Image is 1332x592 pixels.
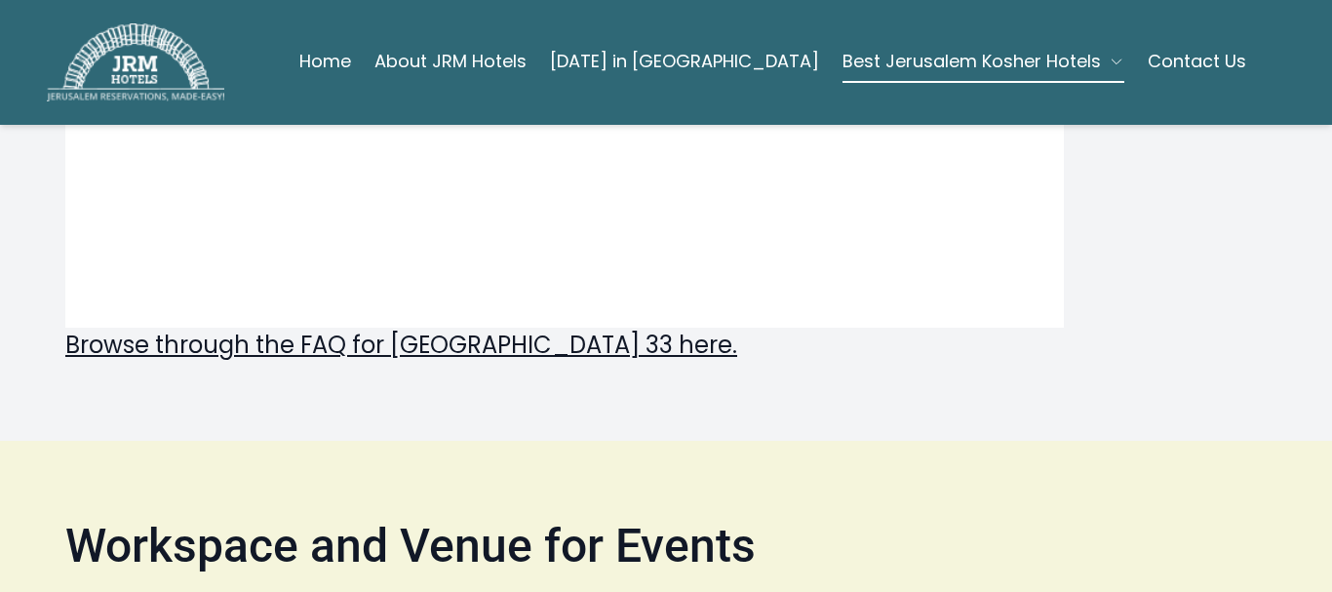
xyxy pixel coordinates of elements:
[65,519,1064,581] h2: Workspace and Venue for Events
[1148,42,1246,81] a: Contact Us
[374,42,527,81] a: About JRM Hotels
[47,23,224,101] img: JRM Hotels
[842,48,1101,75] span: Best Jerusalem Kosher Hotels
[550,42,819,81] a: [DATE] in [GEOGRAPHIC_DATA]
[299,42,351,81] a: Home
[842,42,1124,81] button: Best Jerusalem Kosher Hotels
[65,329,737,361] a: Browse through the FAQ for [GEOGRAPHIC_DATA] 33 here.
